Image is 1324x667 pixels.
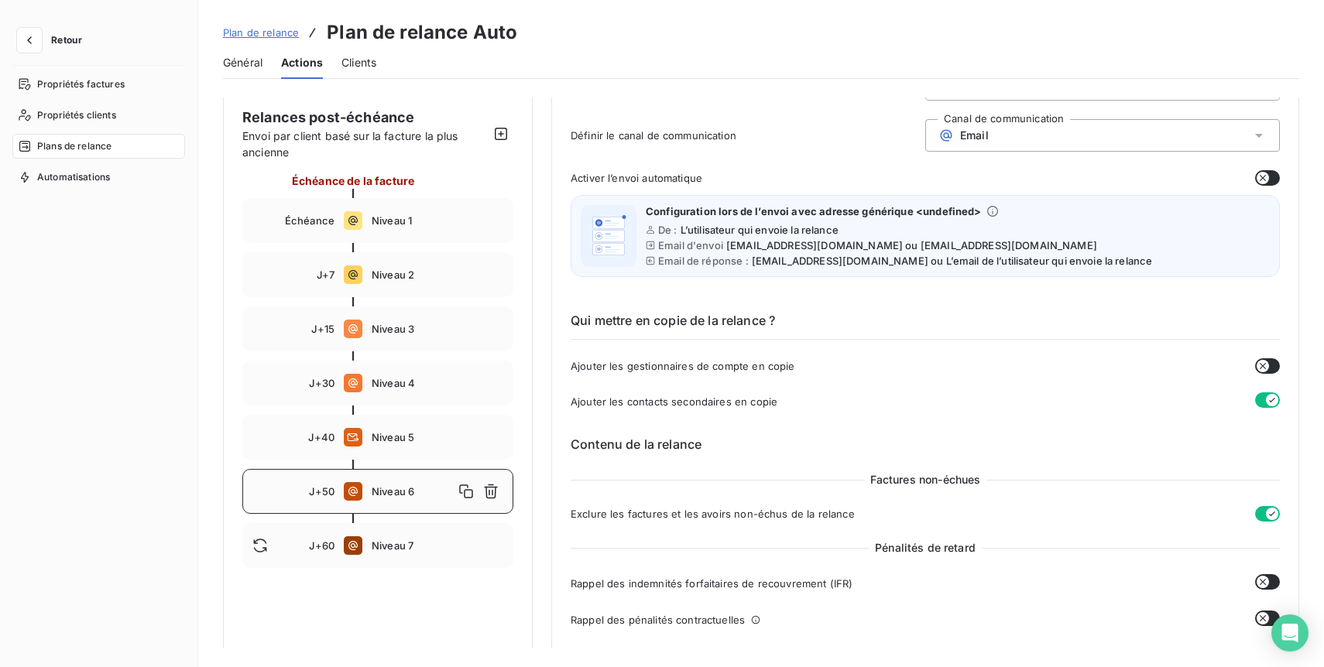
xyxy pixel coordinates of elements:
[571,129,925,142] span: Définir le canal de communication
[571,508,855,520] span: Exclure les factures et les avoirs non-échus de la relance
[242,107,489,128] span: Relances post-échéance
[309,485,334,498] span: J+50
[681,224,839,236] span: L’utilisateur qui envoie la relance
[372,269,503,281] span: Niveau 2
[1271,614,1309,652] div: Open Intercom Messenger
[317,269,334,281] span: J+7
[12,28,94,53] button: Retour
[372,485,454,498] span: Niveau 6
[571,577,852,590] span: Rappel des indemnités forfaitaires de recouvrement (IFR)
[584,211,633,261] img: illustration helper email
[658,255,749,267] span: Email de réponse :
[12,103,185,128] a: Propriétés clients
[372,431,503,443] span: Niveau 5
[223,55,262,70] span: Général
[571,311,1280,340] h6: Qui mettre en copie de la relance ?
[341,55,376,70] span: Clients
[308,431,334,443] span: J+40
[285,214,334,227] span: Échéance
[309,539,334,552] span: J+60
[726,239,1097,251] span: [EMAIL_ADDRESS][DOMAIN_NAME] ou [EMAIL_ADDRESS][DOMAIN_NAME]
[309,377,334,389] span: J+30
[571,435,1280,453] h6: Contenu de la relance
[571,614,745,626] span: Rappel des pénalités contractuelles
[869,540,982,556] span: Pénalités de retard
[960,129,989,142] span: Email
[37,139,111,153] span: Plans de relance
[37,170,110,184] span: Automatisations
[571,395,777,408] span: Ajouter les contacts secondaires en copie
[242,128,489,160] span: Envoi par client basé sur la facture la plus ancienne
[372,323,503,335] span: Niveau 3
[372,214,503,227] span: Niveau 1
[223,25,299,40] a: Plan de relance
[12,165,185,190] a: Automatisations
[311,323,334,335] span: J+15
[752,255,1153,267] span: [EMAIL_ADDRESS][DOMAIN_NAME] ou L’email de l’utilisateur qui envoie la relance
[37,77,125,91] span: Propriétés factures
[571,360,795,372] span: Ajouter les gestionnaires de compte en copie
[223,26,299,39] span: Plan de relance
[37,108,116,122] span: Propriétés clients
[372,377,503,389] span: Niveau 4
[864,472,987,487] span: Factures non-échues
[51,36,82,45] span: Retour
[372,539,503,552] span: Niveau 7
[12,134,185,159] a: Plans de relance
[327,19,517,46] h3: Plan de relance Auto
[292,173,414,189] span: Échéance de la facture
[12,72,185,97] a: Propriétés factures
[646,205,982,217] span: Configuration lors de l’envoi avec adresse générique <undefined>
[281,55,323,70] span: Actions
[571,172,702,184] span: Activer l’envoi automatique
[658,239,723,251] span: Email d'envoi
[658,224,677,236] span: De :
